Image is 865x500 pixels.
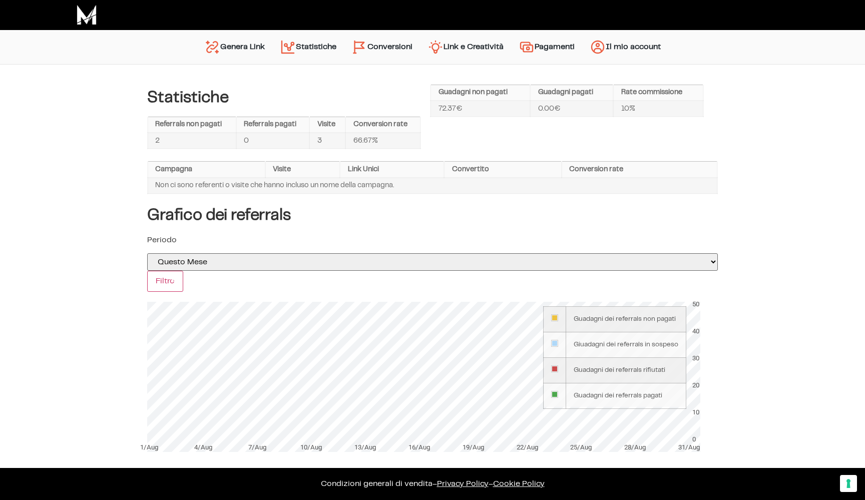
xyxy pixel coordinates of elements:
[148,133,236,149] td: 2
[566,358,686,383] td: Guadagni dei referrals rifiutati
[840,475,857,492] button: Le tue preferenze relative al consenso per le tecnologie di tracciamento
[444,162,562,178] th: Convertito
[502,442,552,452] div: 22/Aug
[692,380,701,390] div: 20
[448,442,498,452] div: 19/Aug
[345,133,420,149] td: 66.67%
[613,85,703,101] th: Rate commissione
[692,407,701,417] div: 10
[147,206,718,224] h4: Grafico dei referrals
[124,442,174,452] div: 1/Aug
[519,39,535,55] img: payments.svg
[340,162,444,178] th: Link Unici
[340,442,390,452] div: 13/Aug
[272,35,344,59] a: Statistiche
[280,39,296,55] img: stats.svg
[345,117,420,133] th: Conversion rate
[582,35,668,59] a: Il mio account
[147,89,421,107] h4: Statistiche
[148,178,717,194] td: Non ci sono referenti o visite che hanno incluso un nome della campagna.
[178,442,228,452] div: 4/Aug
[566,332,686,358] td: Giuadagni dei referrals in sospeso
[664,442,714,452] div: 31/Aug
[430,85,530,101] th: Guadagni non pagati
[613,101,703,117] td: 10%
[692,353,701,363] div: 30
[148,162,265,178] th: Campagna
[530,85,613,101] th: Guadagni pagati
[236,117,310,133] th: Referrals pagati
[590,39,606,55] img: account.svg
[286,442,336,452] div: 10/Aug
[556,442,606,452] div: 25/Aug
[430,101,530,117] td: 72.37€
[148,117,236,133] th: Referrals non pagati
[437,480,489,487] a: Privacy Policy
[10,478,855,490] p: – –
[309,133,345,149] td: 3
[8,461,38,491] iframe: Customerly Messenger Launcher
[321,480,432,487] a: Condizioni generali di vendita
[610,442,660,452] div: 28/Aug
[530,101,613,117] td: 0.00€
[309,117,345,133] th: Visite
[197,35,272,59] a: Genera Link
[427,39,444,55] img: creativity.svg
[511,35,582,59] a: Pagamenti
[236,133,310,149] td: 0
[692,299,701,309] div: 50
[204,39,220,55] img: generate-link.svg
[566,307,686,332] td: Guadagni dei referrals non pagati
[566,383,686,409] td: Guadagni dei referrals pagati
[493,480,545,487] span: Cookie Policy
[197,30,668,64] nav: Menu principale
[147,253,718,271] select: selected='selected'
[420,35,511,59] a: Link e Creatività
[147,234,718,246] p: Periodo
[265,162,340,178] th: Visite
[692,326,701,336] div: 40
[692,434,701,444] div: 0
[562,162,717,178] th: Conversion rate
[351,39,367,55] img: conversion-2.svg
[394,442,444,452] div: 16/Aug
[147,271,183,292] input: Filtro
[344,35,420,59] a: Conversioni
[232,442,282,452] div: 7/Aug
